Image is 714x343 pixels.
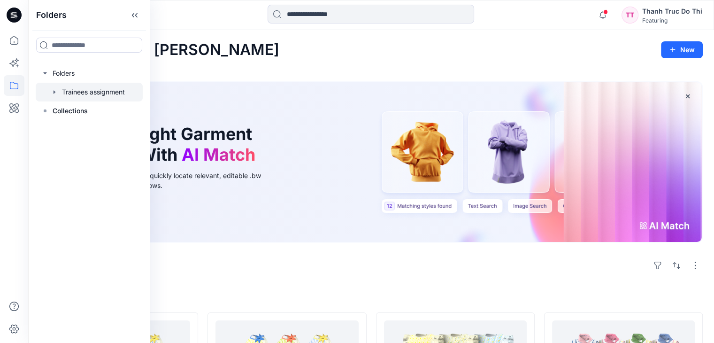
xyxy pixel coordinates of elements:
div: Featuring [642,17,702,24]
div: Use text or image search to quickly locate relevant, editable .bw files for faster design workflows. [63,171,274,190]
h1: Find the Right Garment Instantly With [63,124,260,164]
button: New [661,41,703,58]
div: TT [622,7,638,23]
div: Thanh Truc Do Thi [642,6,702,17]
span: AI Match [182,144,255,165]
h4: Styles [39,292,703,303]
h2: Welcome back, [PERSON_NAME] [39,41,279,59]
p: Collections [53,105,88,117]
